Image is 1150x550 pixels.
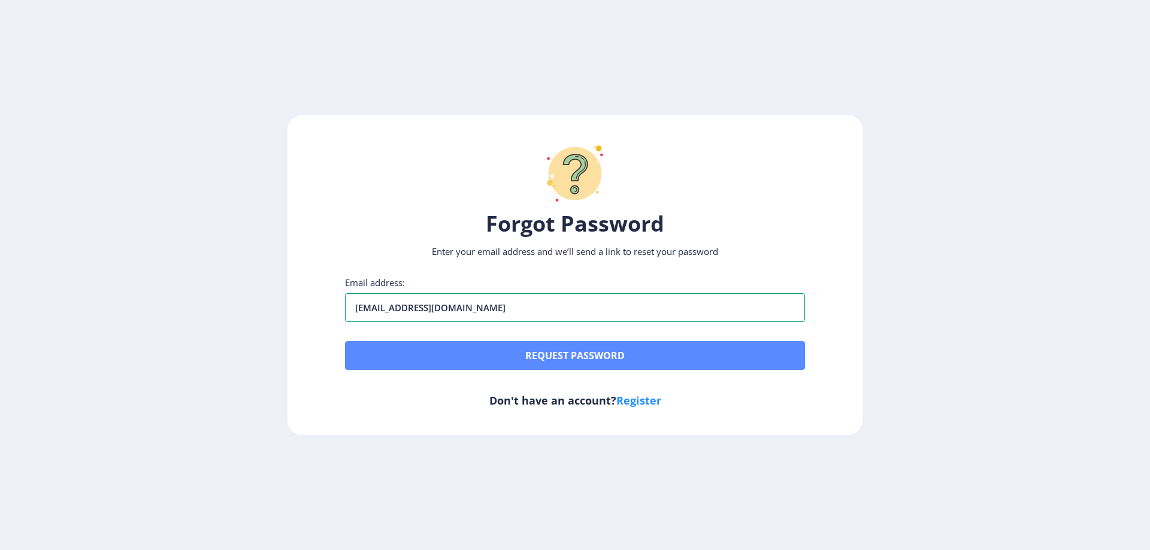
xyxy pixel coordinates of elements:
[539,138,611,209] img: question-mark
[345,276,405,288] label: Email address:
[616,393,661,408] a: Register
[345,209,805,238] h1: Forgot Password
[345,245,805,257] p: Enter your email address and we’ll send a link to reset your password
[345,393,805,408] h6: Don't have an account?
[345,341,805,370] button: Request password
[345,293,805,322] input: Email address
